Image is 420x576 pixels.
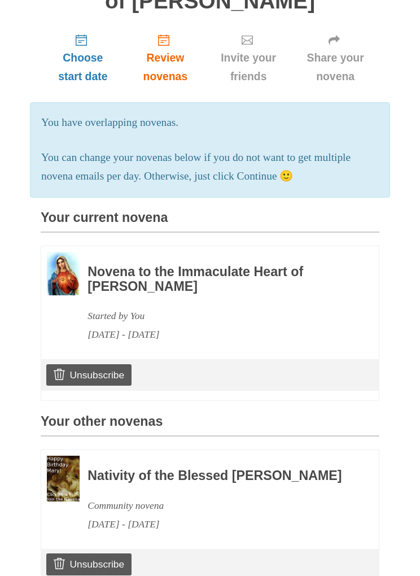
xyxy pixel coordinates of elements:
[46,365,132,386] a: Unsubscribe
[125,25,205,92] a: Review novenas
[217,49,280,86] span: Invite your friends
[41,415,379,437] h3: Your other novenas
[88,307,348,326] div: Started by You
[47,252,80,296] img: Novena image
[303,49,368,86] span: Share your novena
[205,25,291,92] a: Invite your friends
[41,114,379,133] p: You have overlapping novenas.
[41,149,379,186] p: You can change your novenas below if you do not want to get multiple novena emails per day. Other...
[88,326,348,344] div: [DATE] - [DATE]
[47,456,80,503] img: Novena image
[137,49,194,86] span: Review novenas
[88,497,348,516] div: Community novena
[88,469,348,484] h3: Nativity of the Blessed [PERSON_NAME]
[291,25,379,92] a: Share your novena
[88,516,348,534] div: [DATE] - [DATE]
[88,265,348,294] h3: Novena to the Immaculate Heart of [PERSON_NAME]
[41,25,125,92] a: Choose start date
[46,554,132,575] a: Unsubscribe
[52,49,114,86] span: Choose start date
[41,211,379,233] h3: Your current novena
